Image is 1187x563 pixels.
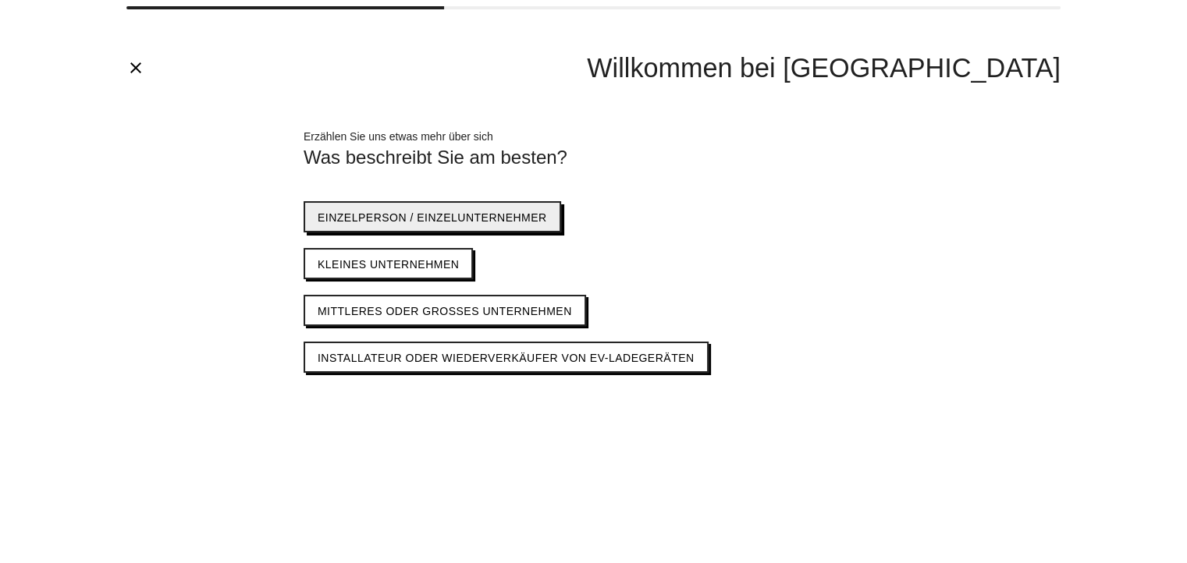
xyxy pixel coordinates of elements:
[318,352,695,364] span: Installateur oder Wiederverkäufer von EV-Ladegeräten
[587,53,1061,83] span: Willkommen bei [GEOGRAPHIC_DATA]
[304,342,709,373] button: Installateur oder Wiederverkäufer von EV-Ladegeräten
[304,295,586,326] button: Mittleres oder großes Unternehmen
[304,201,561,232] button: Einzelperson / Einzelunternehmer
[304,248,473,279] button: Kleines Unternehmen
[304,130,493,143] span: Erzählen Sie uns etwas mehr über sich
[304,145,883,170] div: Was beschreibt Sie am besten?
[318,305,572,317] span: Mittleres oder großes Unternehmen
[126,58,145,77] i: close
[318,211,547,224] span: Einzelperson / Einzelunternehmer
[318,258,459,271] span: Kleines Unternehmen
